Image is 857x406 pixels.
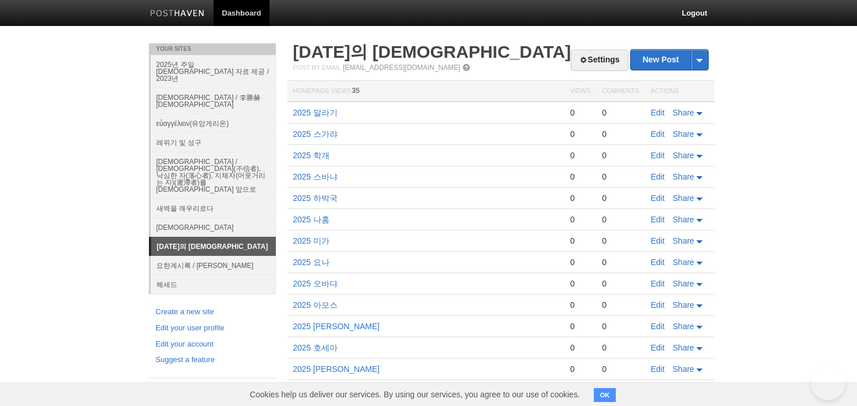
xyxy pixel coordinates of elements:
a: 요한계시록 / [PERSON_NAME] [151,256,276,275]
div: 0 [570,236,590,246]
a: 새벽을 깨우리로다 [151,199,276,218]
div: 0 [570,278,590,289]
div: 0 [602,364,639,374]
div: 0 [602,278,639,289]
th: Comments [596,81,645,102]
div: 0 [602,172,639,182]
a: 2025 [PERSON_NAME] [293,322,380,331]
span: Share [673,151,694,160]
div: 0 [602,300,639,310]
a: Edit [651,300,665,310]
a: Edit [651,322,665,331]
a: 헤세드 [151,275,276,294]
a: Edit [651,279,665,288]
div: 0 [570,193,590,203]
span: Share [673,258,694,267]
a: Edit [651,215,665,224]
span: Share [673,236,694,245]
a: Edit your account [156,338,269,351]
a: Edit [651,193,665,203]
a: Edit [651,343,665,352]
li: Your Sites [149,43,276,55]
div: 0 [570,172,590,182]
a: 레위기 및 성구 [151,133,276,152]
span: Share [673,215,694,224]
span: Share [673,172,694,181]
a: Settings [571,50,628,71]
a: 2025 요나 [293,258,330,267]
a: [DATE]의 [DEMOGRAPHIC_DATA] [293,42,571,61]
a: εὐαγγέλιον(유앙게리온) [151,114,276,133]
a: [DEMOGRAPHIC_DATA] [151,218,276,237]
div: 0 [602,342,639,353]
span: Share [673,279,694,288]
th: Views [564,81,596,102]
a: Edit [651,151,665,160]
span: Share [673,343,694,352]
a: Edit [651,172,665,181]
a: Edit [651,258,665,267]
a: [EMAIL_ADDRESS][DOMAIN_NAME] [343,64,460,72]
a: 2025 하박국 [293,193,338,203]
a: 2025 스바냐 [293,172,338,181]
span: Share [673,322,694,331]
div: 0 [570,107,590,118]
a: 2025 나훔 [293,215,330,224]
span: Share [673,364,694,374]
a: 2025 미가 [293,236,330,245]
a: Edit [651,364,665,374]
div: 0 [570,129,590,139]
div: 0 [602,257,639,267]
a: 2025 아모스 [293,300,338,310]
div: 0 [602,321,639,331]
div: 0 [570,321,590,331]
div: 0 [570,214,590,225]
div: 0 [602,214,639,225]
div: 0 [570,300,590,310]
div: 0 [570,364,590,374]
span: Post by Email [293,64,341,71]
a: 2025 [PERSON_NAME] [293,364,380,374]
a: Edit [651,236,665,245]
a: 2025 말라기 [293,108,338,117]
a: [DEMOGRAPHIC_DATA] / 李勝赫[DEMOGRAPHIC_DATA] [151,88,276,114]
a: [DEMOGRAPHIC_DATA] / [DEMOGRAPHIC_DATA](不信者), 낙심한 자(落心者), 지체자(머뭇거리는 자)(遲滯者)를 [DEMOGRAPHIC_DATA] 앞으로 [151,152,276,199]
a: Edit your user profile [156,322,269,334]
span: Cookies help us deliver our services. By using our services, you agree to our use of cookies. [238,383,592,406]
img: Posthaven-bar [150,10,205,18]
a: Suggest a feature [156,354,269,366]
button: OK [594,388,616,402]
a: Edit [651,129,665,139]
div: 0 [570,257,590,267]
div: 0 [570,150,590,161]
div: 0 [602,129,639,139]
span: Share [673,129,694,139]
span: 35 [352,87,360,95]
div: 0 [602,107,639,118]
iframe: Help Scout Beacon - Open [811,366,845,400]
a: 2025 오바댜 [293,279,338,288]
a: 2025 스가랴 [293,129,338,139]
div: 0 [602,193,639,203]
span: Share [673,193,694,203]
th: Homepage Views [287,81,564,102]
div: 0 [570,342,590,353]
a: [DATE]의 [DEMOGRAPHIC_DATA] [151,237,276,256]
a: New Post [631,50,708,70]
a: 2025 학개 [293,151,330,160]
a: Create a new site [156,306,269,318]
div: 0 [602,150,639,161]
a: Edit [651,108,665,117]
th: Actions [645,81,714,102]
a: 2025년 주일 [DEMOGRAPHIC_DATA] 자료 제공 / 2023년 [151,55,276,88]
span: Share [673,108,694,117]
span: Share [673,300,694,310]
div: 0 [602,236,639,246]
a: 2025 호세아 [293,343,338,352]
